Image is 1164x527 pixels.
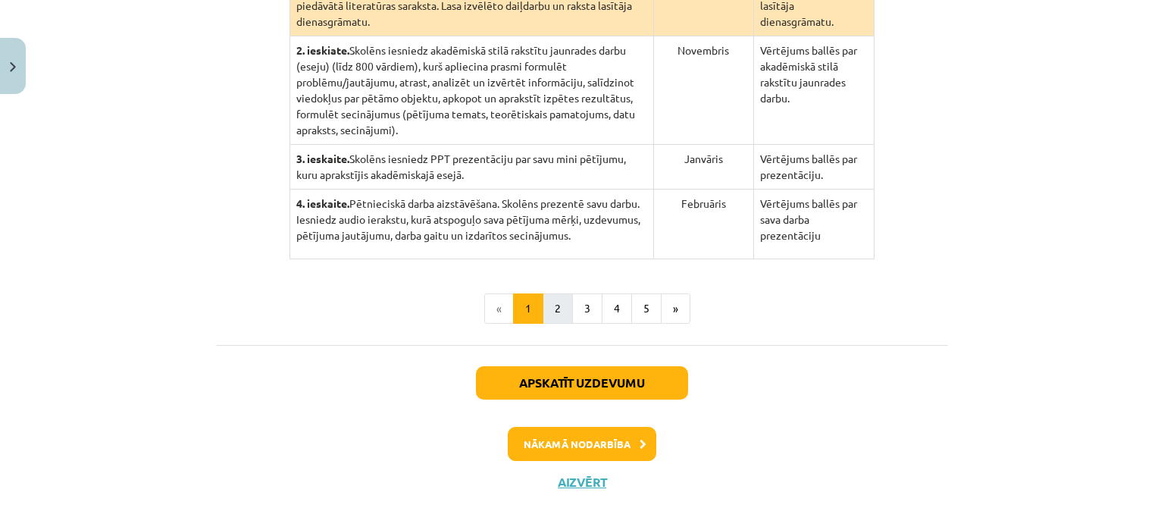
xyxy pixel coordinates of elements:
td: Vērtējums ballēs par prezentāciju. [753,145,874,190]
td: Novembris [653,36,753,145]
strong: 3. ieskaite. [296,152,349,165]
button: 5 [631,293,662,324]
button: » [661,293,690,324]
button: 4 [602,293,632,324]
button: Nākamā nodarbība [508,427,656,462]
td: Vērtējums ballēs par akadēmiskā stilā rakstītu jaunrades darbu. [753,36,874,145]
button: 2 [543,293,573,324]
td: Vērtējums ballēs par sava darba prezentāciju [753,190,874,259]
img: icon-close-lesson-0947bae3869378f0d4975bcd49f059093ad1ed9edebbc8119c70593378902aed.svg [10,62,16,72]
nav: Page navigation example [216,293,948,324]
button: 3 [572,293,602,324]
strong: 4. ieskaite. [296,196,349,210]
button: Apskatīt uzdevumu [476,366,688,400]
strong: 2. ieskiate. [296,43,349,57]
button: 1 [513,293,543,324]
p: Februāris [660,196,747,212]
td: Janvāris [653,145,753,190]
td: Skolēns iesniedz akadēmiskā stilā rakstītu jaunrades darbu (eseju) (līdz 800 vārdiem), kurš aplie... [289,36,653,145]
button: Aizvērt [553,475,611,490]
td: Skolēns iesniedz PPT prezentāciju par savu mini pētījumu, kuru aprakstījis akadēmiskajā esejā. [289,145,653,190]
p: Pētnieciskā darba aizstāvēšana. Skolēns prezentē savu darbu. Iesniedz audio ierakstu, kurā atspog... [296,196,647,243]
